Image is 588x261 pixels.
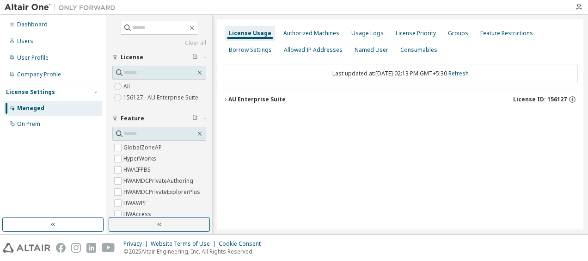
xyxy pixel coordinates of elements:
[123,248,266,255] p: © 2025 Altair Engineering, Inc. All Rights Reserved.
[123,153,158,164] label: HyperWorks
[396,30,436,37] div: License Priority
[17,54,49,62] div: User Profile
[5,3,120,12] img: Altair One
[284,46,343,54] div: Allowed IP Addresses
[17,37,33,45] div: Users
[17,21,48,28] div: Dashboard
[86,243,96,253] img: linkedin.svg
[355,46,388,54] div: Named User
[123,198,149,209] label: HWAWPF
[17,71,61,78] div: Company Profile
[123,209,153,220] label: HWAccess
[283,30,339,37] div: Authorized Machines
[223,64,578,83] div: Last updated at: [DATE] 02:13 PM GMT+5:30
[56,243,66,253] img: facebook.svg
[151,240,219,248] div: Website Terms of Use
[123,81,132,92] label: All
[6,88,55,96] div: License Settings
[123,92,200,103] label: 156127 - AU Enterprise Suite
[102,243,115,253] img: youtube.svg
[123,240,151,248] div: Privacy
[123,142,164,153] label: GlobalZoneAP
[17,120,40,128] div: On Prem
[3,243,50,253] img: altair_logo.svg
[123,164,153,175] label: HWAIFPBS
[121,115,144,122] span: Feature
[192,115,198,122] span: Clear filter
[229,46,272,54] div: Borrow Settings
[448,30,468,37] div: Groups
[121,54,143,61] span: License
[192,54,198,61] span: Clear filter
[229,30,271,37] div: License Usage
[351,30,384,37] div: Usage Logs
[480,30,533,37] div: Feature Restrictions
[223,89,578,110] button: AU Enterprise SuiteLicense ID: 156127
[123,175,195,186] label: HWAMDCPrivateAuthoring
[228,96,286,103] div: AU Enterprise Suite
[112,39,206,47] a: Clear all
[112,108,206,129] button: Feature
[219,240,266,248] div: Cookie Consent
[513,96,567,103] span: License ID: 156127
[112,47,206,68] button: License
[400,46,437,54] div: Consumables
[448,69,469,77] a: Refresh
[17,105,44,112] div: Managed
[71,243,81,253] img: instagram.svg
[123,186,202,198] label: HWAMDCPrivateExplorerPlus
